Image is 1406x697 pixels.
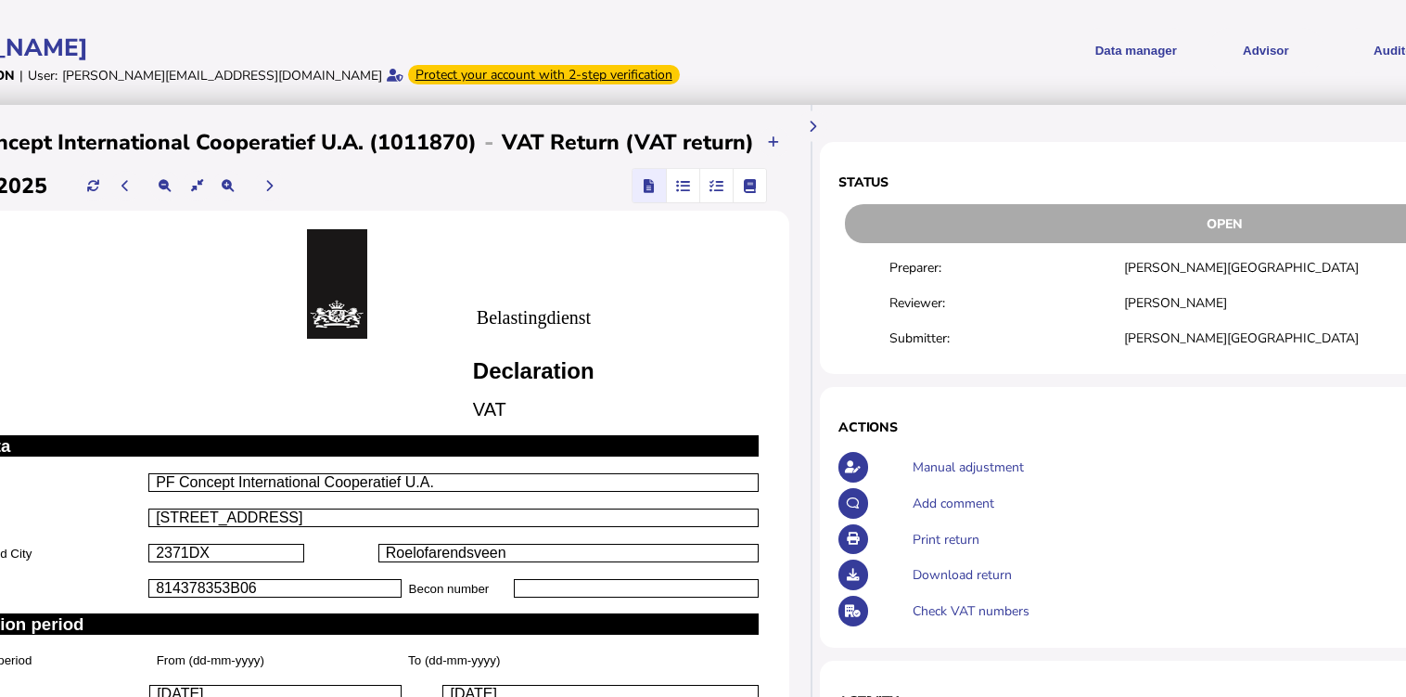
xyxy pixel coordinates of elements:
img: A picture containing graphics, white, black and white, symbol Description automatically generated [307,229,367,339]
button: Make a comment in the activity log. [838,488,869,519]
div: - [477,127,502,157]
mat-button-toggle: Reconcilliation view by document [666,169,699,202]
p: Roelofarendsveen [386,545,751,561]
mat-button-toggle: Ledger [733,169,766,202]
div: From Oct 1, 2025, 2-step verification will be required to login. Set it up now... [408,65,680,84]
button: Previous period [110,171,141,201]
button: Make an adjustment to this return. [838,452,869,483]
div: [PERSON_NAME][GEOGRAPHIC_DATA] [1124,329,1359,347]
p: 2371DX [156,545,297,561]
button: Hide [797,111,827,142]
span: Belastingdienst [477,307,591,328]
h2: VAT Return (VAT return) [502,128,754,157]
span: From (dd-mm-yyyy) [157,653,264,667]
div: [PERSON_NAME] [1124,294,1359,312]
p: [STREET_ADDRESS] [156,510,751,526]
span: 814378353B06 [156,580,257,596]
p: PF Concept International Cooperatief U.A. [156,474,751,491]
button: Refresh data for current period [78,171,109,201]
button: Shows a dropdown of VAT Advisor options [1208,28,1324,73]
mat-button-toggle: Reconcilliation view by tax code [699,169,733,202]
span: Becon number [409,582,490,596]
i: Email verified [387,69,403,82]
button: Next period [254,171,285,201]
span: To (dd-mm-yyyy) [408,653,500,667]
div: [PERSON_NAME][EMAIL_ADDRESS][DOMAIN_NAME] [62,67,382,84]
span: VAT [473,399,506,419]
span: Declaration [473,358,594,383]
button: Make the return view smaller [150,171,181,201]
div: Reviewer: [889,294,1124,312]
button: Make the return view larger [212,171,243,201]
button: Check VAT numbers on return. [838,596,869,626]
button: Shows a dropdown of Data manager options [1078,28,1195,73]
div: Submitter: [889,329,1124,347]
div: Preparer: [889,259,1124,277]
div: [PERSON_NAME][GEOGRAPHIC_DATA] [1124,259,1359,277]
div: User: [28,67,58,84]
button: Reset the return view [182,171,212,201]
div: | [19,67,23,84]
button: Open printable view of return. [838,524,869,555]
button: Upload transactions [759,127,789,158]
button: Download return [838,560,869,590]
mat-button-toggle: Return view [633,169,666,202]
